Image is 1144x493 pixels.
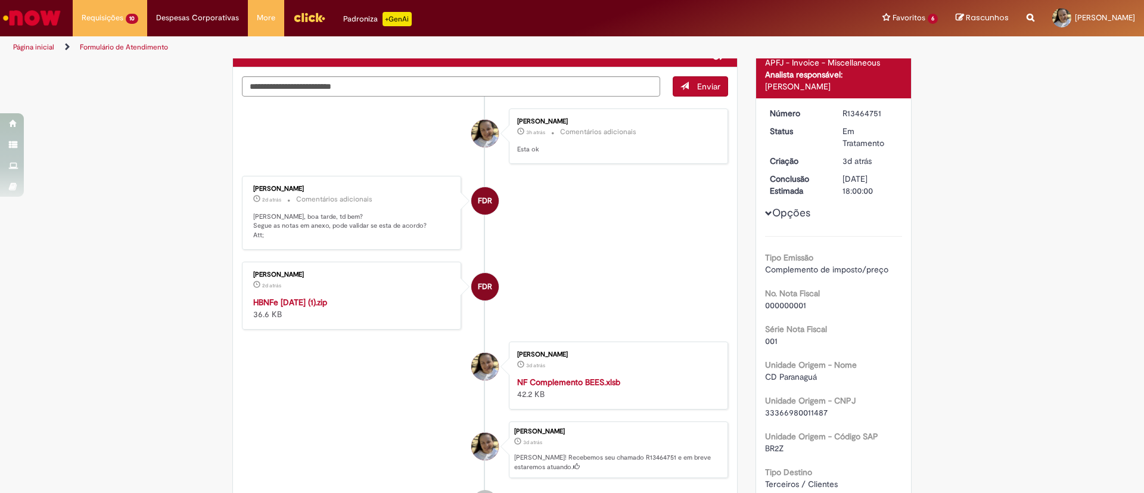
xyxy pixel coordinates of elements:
span: More [257,12,275,24]
span: FDR [478,187,492,215]
span: [PERSON_NAME] [1075,13,1135,23]
p: [PERSON_NAME]! Recebemos seu chamado R13464751 e em breve estaremos atuando. [514,453,722,472]
span: Rascunhos [966,12,1009,23]
b: Unidade Origem - Nome [765,359,857,370]
b: Tipo Emissão [765,252,813,263]
span: 33366980011487 [765,407,828,418]
span: Requisições [82,12,123,24]
span: 2d atrás [262,282,281,289]
button: Adicionar anexos [713,45,728,61]
span: 000000001 [765,300,806,311]
ul: Trilhas de página [9,36,754,58]
time: 30/08/2025 11:07:41 [262,282,281,289]
span: 001 [765,336,778,346]
div: [PERSON_NAME] [765,80,903,92]
a: Página inicial [13,42,54,52]
div: APFJ - Invoice - Miscellaneous [765,57,903,69]
div: Padroniza [343,12,412,26]
span: 3d atrás [843,156,872,166]
time: 30/08/2025 10:09:28 [523,439,542,446]
span: FDR [478,272,492,301]
div: [PERSON_NAME] [253,271,452,278]
span: CD Paranaguá [765,371,817,382]
a: HBNFe [DATE] (1).zip [253,297,327,308]
button: Enviar [673,76,728,97]
dt: Número [761,107,834,119]
div: Em Tratamento [843,125,898,149]
b: Unidade Origem - CNPJ [765,395,856,406]
b: Série Nota Fiscal [765,324,827,334]
span: Enviar [697,81,720,92]
div: Analista responsável: [765,69,903,80]
h2: NF Manual Correção Histórico de tíquete [242,48,330,58]
dt: Status [761,125,834,137]
div: [PERSON_NAME] [253,185,452,193]
p: [PERSON_NAME], boa tarde, td bem? Segue as notas em anexo, pode validar se esta de acordo? Att; [253,212,452,240]
div: Fernando Da Rosa Moreira [471,273,499,300]
div: 30/08/2025 10:09:28 [843,155,898,167]
span: BR2Z [765,443,784,454]
time: 30/08/2025 12:26:22 [262,196,281,203]
span: Terceiros / Clientes [765,479,838,489]
span: 3d atrás [526,362,545,369]
dt: Criação [761,155,834,167]
div: [DATE] 18:00:00 [843,173,898,197]
textarea: Digite sua mensagem aqui... [242,76,660,97]
div: Daniela Cristina Goncalves [471,353,499,380]
time: 30/08/2025 10:09:28 [843,156,872,166]
div: 36.6 KB [253,296,452,320]
div: 42.2 KB [517,376,716,400]
div: Daniela Cristina Goncalves [471,120,499,147]
div: R13464751 [843,107,898,119]
div: [PERSON_NAME] [517,118,716,125]
b: Tipo Destino [765,467,812,478]
span: Complemento de imposto/preço [765,264,888,275]
a: Rascunhos [956,13,1009,24]
time: 30/08/2025 10:09:13 [526,362,545,369]
small: Comentários adicionais [560,127,636,137]
div: [PERSON_NAME] [517,351,716,358]
li: Daniela Cristina Goncalves [242,421,728,479]
a: NF Complemento BEES.xlsb [517,377,620,387]
span: Despesas Corporativas [156,12,239,24]
a: Formulário de Atendimento [80,42,168,52]
div: [PERSON_NAME] [514,428,722,435]
div: Daniela Cristina Goncalves [471,433,499,460]
span: 6 [928,14,938,24]
div: Fernando Da Rosa Moreira [471,187,499,215]
time: 01/09/2025 07:35:24 [526,129,545,136]
img: click_logo_yellow_360x200.png [293,8,325,26]
img: ServiceNow [1,6,63,30]
small: Comentários adicionais [296,194,372,204]
span: 3h atrás [526,129,545,136]
span: 10 [126,14,138,24]
p: +GenAi [383,12,412,26]
span: Favoritos [893,12,925,24]
p: Esta ok [517,145,716,154]
span: 3d atrás [523,439,542,446]
b: Unidade Origem - Código SAP [765,431,878,442]
dt: Conclusão Estimada [761,173,834,197]
span: 2d atrás [262,196,281,203]
b: No. Nota Fiscal [765,288,820,299]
